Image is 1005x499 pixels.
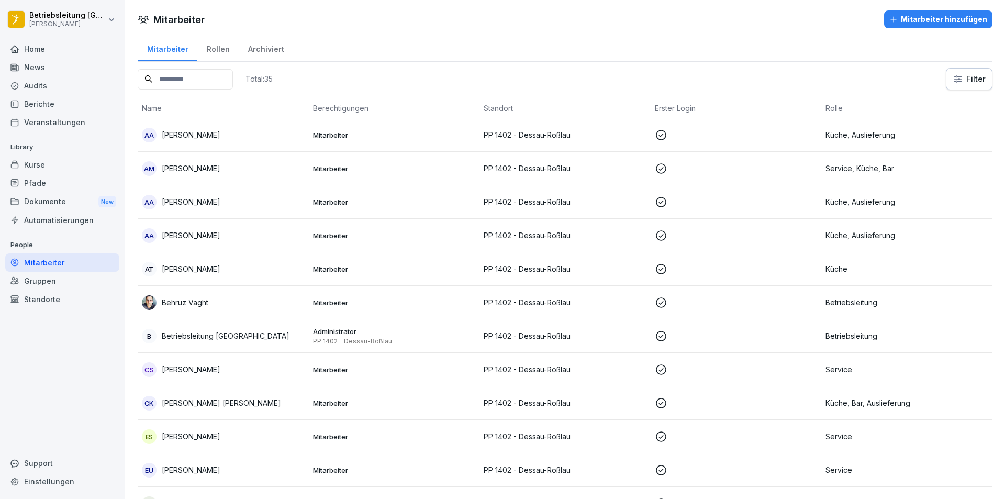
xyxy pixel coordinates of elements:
th: Berechtigungen [309,98,480,118]
p: Mitarbeiter [313,465,476,475]
p: PP 1402 - Dessau-Roßlau [484,464,646,475]
div: AA [142,228,157,243]
p: [PERSON_NAME] [162,431,220,442]
div: AA [142,128,157,142]
div: ES [142,429,157,444]
p: Küche [825,263,988,274]
p: Service [825,364,988,375]
button: Mitarbeiter hinzufügen [884,10,992,28]
p: Mitarbeiter [313,398,476,408]
img: msgvbhw1si99gg8qc0hz9cbw.png [142,295,157,310]
p: PP 1402 - Dessau-Roßlau [484,230,646,241]
p: Betriebsleitung [GEOGRAPHIC_DATA] [29,11,106,20]
p: Betriebsleitung [825,297,988,308]
p: Küche, Auslieferung [825,129,988,140]
p: [PERSON_NAME] [162,464,220,475]
div: Dokumente [5,192,119,212]
a: Gruppen [5,272,119,290]
a: DokumenteNew [5,192,119,212]
a: Berichte [5,95,119,113]
div: New [98,196,116,208]
a: Audits [5,76,119,95]
p: Küche, Bar, Auslieferung [825,397,988,408]
div: CK [142,396,157,411]
p: Administrator [313,327,476,336]
p: PP 1402 - Dessau-Roßlau [313,337,476,346]
div: Mitarbeiter hinzufügen [889,14,987,25]
div: Support [5,454,119,472]
p: Behruz Vaght [162,297,208,308]
p: PP 1402 - Dessau-Roßlau [484,129,646,140]
a: News [5,58,119,76]
p: PP 1402 - Dessau-Roßlau [484,431,646,442]
a: Mitarbeiter [5,253,119,272]
p: Library [5,139,119,156]
p: PP 1402 - Dessau-Roßlau [484,364,646,375]
a: Standorte [5,290,119,308]
p: PP 1402 - Dessau-Roßlau [484,263,646,274]
p: PP 1402 - Dessau-Roßlau [484,163,646,174]
p: Service, Küche, Bar [825,163,988,174]
th: Standort [479,98,651,118]
p: Mitarbeiter [313,432,476,441]
p: Betriebsleitung [825,330,988,341]
a: Archiviert [239,35,293,61]
p: Mitarbeiter [313,130,476,140]
p: [PERSON_NAME] [162,364,220,375]
div: AT [142,262,157,276]
p: Mitarbeiter [313,264,476,274]
div: CS [142,362,157,377]
div: Filter [953,74,986,84]
a: Home [5,40,119,58]
p: Küche, Auslieferung [825,196,988,207]
p: Service [825,464,988,475]
th: Name [138,98,309,118]
p: Mitarbeiter [313,365,476,374]
a: Einstellungen [5,472,119,491]
p: Mitarbeiter [313,298,476,307]
p: Mitarbeiter [313,164,476,173]
p: People [5,237,119,253]
p: Küche, Auslieferung [825,230,988,241]
a: Mitarbeiter [138,35,197,61]
button: Filter [946,69,992,90]
p: Service [825,431,988,442]
p: Betriebsleitung [GEOGRAPHIC_DATA] [162,330,289,341]
a: Automatisierungen [5,211,119,229]
p: [PERSON_NAME] [29,20,106,28]
p: [PERSON_NAME] [162,163,220,174]
a: Veranstaltungen [5,113,119,131]
div: B [142,329,157,343]
a: Kurse [5,156,119,174]
p: Total: 35 [245,74,273,84]
p: [PERSON_NAME] [PERSON_NAME] [162,397,281,408]
p: PP 1402 - Dessau-Roßlau [484,330,646,341]
th: Erster Login [651,98,822,118]
a: Pfade [5,174,119,192]
p: Mitarbeiter [313,231,476,240]
p: PP 1402 - Dessau-Roßlau [484,397,646,408]
p: [PERSON_NAME] [162,129,220,140]
p: Mitarbeiter [313,197,476,207]
div: AA [142,195,157,209]
a: Rollen [197,35,239,61]
p: PP 1402 - Dessau-Roßlau [484,297,646,308]
p: PP 1402 - Dessau-Roßlau [484,196,646,207]
h1: Mitarbeiter [153,13,205,27]
div: AM [142,161,157,176]
th: Rolle [821,98,992,118]
div: EU [142,463,157,478]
